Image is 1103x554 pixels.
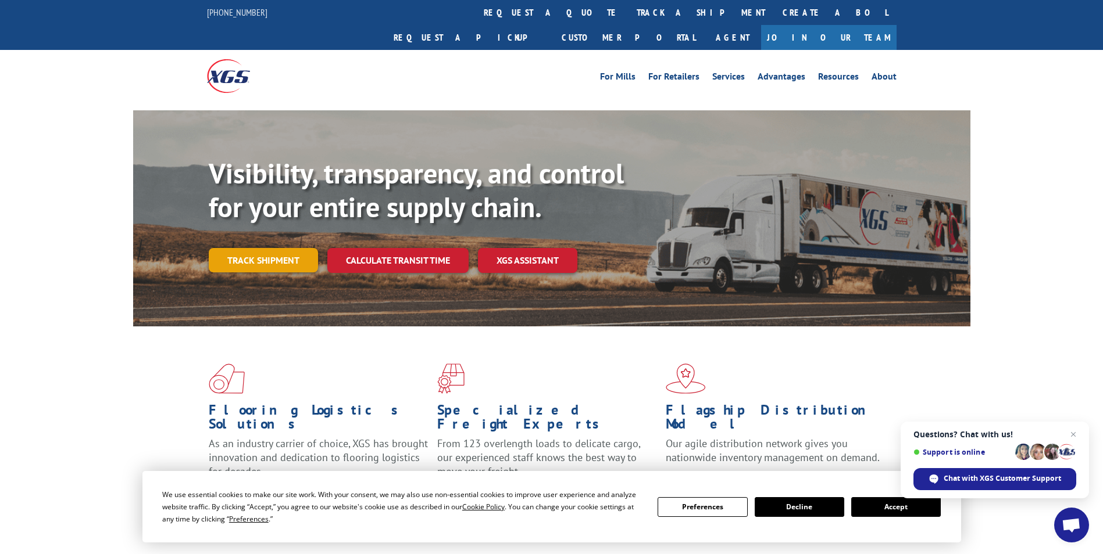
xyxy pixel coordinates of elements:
[913,468,1076,490] div: Chat with XGS Customer Support
[761,25,897,50] a: Join Our Team
[437,437,657,488] p: From 123 overlength loads to delicate cargo, our experienced staff knows the best way to move you...
[648,72,699,85] a: For Retailers
[207,6,267,18] a: [PHONE_NUMBER]
[944,473,1061,484] span: Chat with XGS Customer Support
[1054,508,1089,542] div: Open chat
[666,437,880,464] span: Our agile distribution network gives you nationwide inventory management on demand.
[872,72,897,85] a: About
[913,448,1011,456] span: Support is online
[851,497,941,517] button: Accept
[462,502,505,512] span: Cookie Policy
[209,248,318,272] a: Track shipment
[385,25,553,50] a: Request a pickup
[142,471,961,542] div: Cookie Consent Prompt
[666,403,886,437] h1: Flagship Distribution Model
[758,72,805,85] a: Advantages
[437,403,657,437] h1: Specialized Freight Experts
[553,25,704,50] a: Customer Portal
[209,403,429,437] h1: Flooring Logistics Solutions
[658,497,747,517] button: Preferences
[712,72,745,85] a: Services
[755,497,844,517] button: Decline
[229,514,269,524] span: Preferences
[437,364,465,394] img: xgs-icon-focused-on-flooring-red
[818,72,859,85] a: Resources
[913,430,1076,439] span: Questions? Chat with us!
[666,364,706,394] img: xgs-icon-flagship-distribution-model-red
[327,248,469,273] a: Calculate transit time
[209,437,428,478] span: As an industry carrier of choice, XGS has brought innovation and dedication to flooring logistics...
[600,72,636,85] a: For Mills
[209,155,624,225] b: Visibility, transparency, and control for your entire supply chain.
[162,488,644,525] div: We use essential cookies to make our site work. With your consent, we may also use non-essential ...
[209,364,245,394] img: xgs-icon-total-supply-chain-intelligence-red
[1066,427,1080,441] span: Close chat
[704,25,761,50] a: Agent
[478,248,577,273] a: XGS ASSISTANT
